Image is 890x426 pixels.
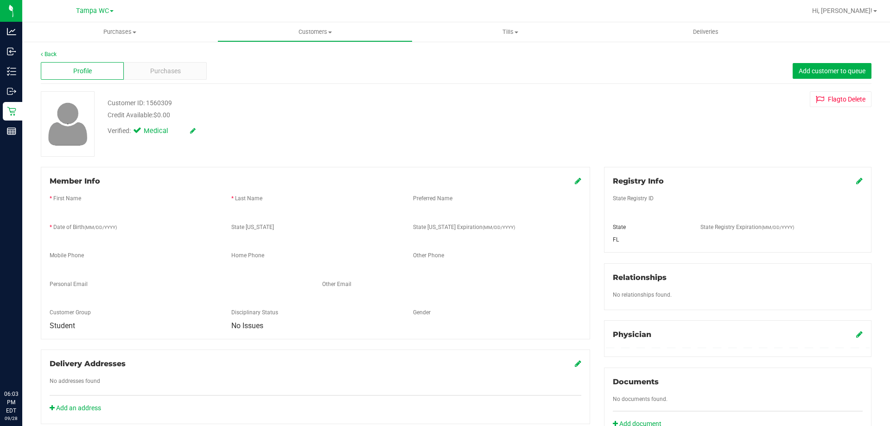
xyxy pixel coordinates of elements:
span: No documents found. [613,396,667,402]
label: No addresses found [50,377,100,385]
inline-svg: Retail [7,107,16,116]
label: State [US_STATE] [231,223,274,231]
span: Physician [613,330,651,339]
label: State Registry ID [613,194,654,203]
span: Purchases [22,28,217,36]
span: Customers [218,28,412,36]
button: Flagto Delete [810,91,871,107]
inline-svg: Inbound [7,47,16,56]
label: State Registry Expiration [700,223,794,231]
label: No relationships found. [613,291,672,299]
label: Home Phone [231,251,264,260]
label: First Name [53,194,81,203]
inline-svg: Analytics [7,27,16,36]
span: Medical [144,126,181,136]
span: Documents [613,377,659,386]
span: Tampa WC [76,7,109,15]
iframe: Resource center [9,352,37,380]
span: Tills [413,28,607,36]
p: 06:03 PM EDT [4,390,18,415]
button: Add customer to queue [793,63,871,79]
label: Mobile Phone [50,251,84,260]
a: Deliveries [608,22,803,42]
span: Deliveries [680,28,731,36]
label: Other Phone [413,251,444,260]
a: Purchases [22,22,217,42]
span: Relationships [613,273,667,282]
div: FL [606,235,694,244]
label: Date of Birth [53,223,117,231]
span: Add customer to queue [799,67,865,75]
span: (MM/DD/YYYY) [762,225,794,230]
label: Personal Email [50,280,88,288]
span: Student [50,321,75,330]
label: State [US_STATE] Expiration [413,223,515,231]
p: 09/28 [4,415,18,422]
a: Customers [217,22,413,42]
span: $0.00 [153,111,170,119]
span: Member Info [50,177,100,185]
span: (MM/DD/YYYY) [84,225,117,230]
div: State [606,223,694,231]
div: Customer ID: 1560309 [108,98,172,108]
label: Other Email [322,280,351,288]
label: Disciplinary Status [231,308,278,317]
inline-svg: Outbound [7,87,16,96]
inline-svg: Reports [7,127,16,136]
span: Profile [73,66,92,76]
a: Add an address [50,404,101,412]
a: Back [41,51,57,57]
inline-svg: Inventory [7,67,16,76]
div: Verified: [108,126,196,136]
label: Customer Group [50,308,91,317]
span: (MM/DD/YYYY) [483,225,515,230]
div: Credit Available: [108,110,516,120]
span: Hi, [PERSON_NAME]! [812,7,872,14]
a: Tills [413,22,608,42]
img: user-icon.png [44,100,92,148]
span: Purchases [150,66,181,76]
span: Registry Info [613,177,664,185]
label: Preferred Name [413,194,452,203]
span: Delivery Addresses [50,359,126,368]
label: Gender [413,308,431,317]
label: Last Name [235,194,262,203]
span: No Issues [231,321,263,330]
